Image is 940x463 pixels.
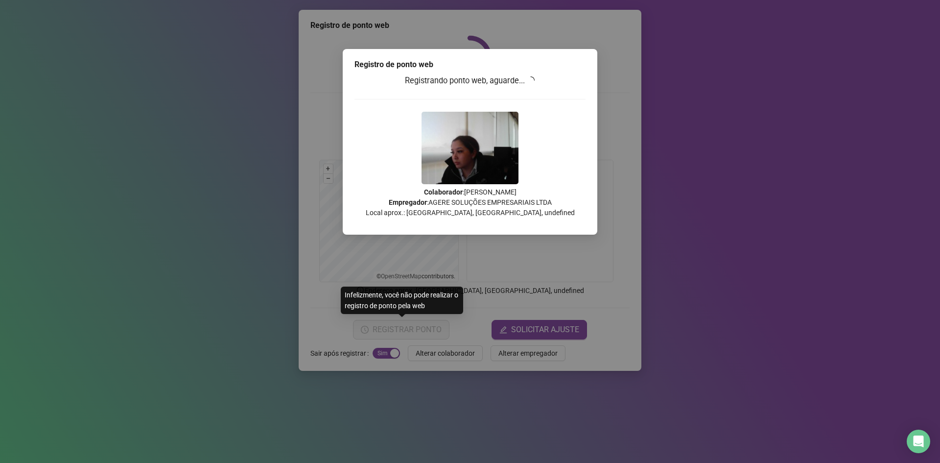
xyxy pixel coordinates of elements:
[422,112,518,184] img: 2Q==
[354,187,586,218] p: : [PERSON_NAME] : AGERE SOLUÇÕES EMPRESARIAIS LTDA Local aprox.: [GEOGRAPHIC_DATA], [GEOGRAPHIC_D...
[424,188,463,196] strong: Colaborador
[389,198,427,206] strong: Empregador
[527,76,536,85] span: loading
[354,59,586,71] div: Registro de ponto web
[341,287,463,314] div: Infelizmente, você não pode realizar o registro de ponto pela web
[907,430,930,453] div: Open Intercom Messenger
[354,74,586,87] h3: Registrando ponto web, aguarde...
